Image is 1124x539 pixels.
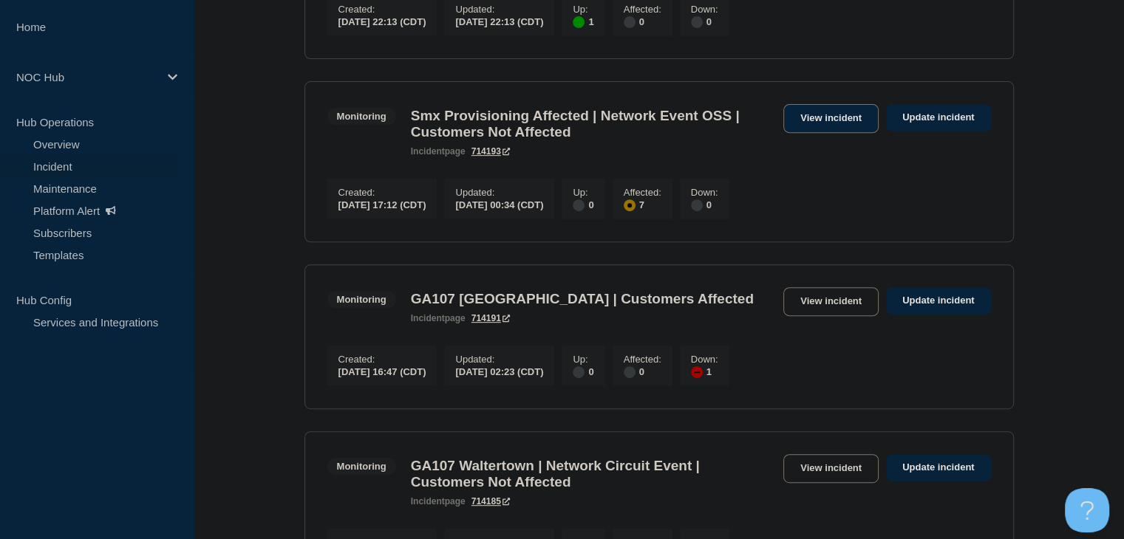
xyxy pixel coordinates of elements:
[886,104,991,131] a: Update incident
[624,365,661,378] div: 0
[411,108,776,140] h3: Smx Provisioning Affected | Network Event OSS | Customers Not Affected
[624,187,661,198] p: Affected :
[573,187,593,198] p: Up :
[411,146,466,157] p: page
[691,365,718,378] div: 1
[783,287,879,316] a: View incident
[338,15,426,27] div: [DATE] 22:13 (CDT)
[691,199,703,211] div: disabled
[455,354,543,365] p: Updated :
[624,15,661,28] div: 0
[338,365,426,377] div: [DATE] 16:47 (CDT)
[691,15,718,28] div: 0
[573,354,593,365] p: Up :
[338,198,426,210] div: [DATE] 17:12 (CDT)
[327,291,396,308] span: Monitoring
[327,458,396,475] span: Monitoring
[411,496,466,507] p: page
[471,496,510,507] a: 714185
[624,366,636,378] div: disabled
[691,354,718,365] p: Down :
[573,366,585,378] div: disabled
[886,287,991,315] a: Update incident
[1065,488,1109,532] iframe: Help Scout Beacon - Open
[783,104,879,133] a: View incident
[338,354,426,365] p: Created :
[411,291,754,307] h3: GA107 [GEOGRAPHIC_DATA] | Customers Affected
[573,16,585,28] div: up
[573,198,593,211] div: 0
[624,198,661,211] div: 7
[624,16,636,28] div: disabled
[573,4,593,15] p: Up :
[691,187,718,198] p: Down :
[338,187,426,198] p: Created :
[411,496,445,507] span: incident
[573,365,593,378] div: 0
[455,15,543,27] div: [DATE] 22:13 (CDT)
[624,354,661,365] p: Affected :
[691,16,703,28] div: disabled
[411,313,445,323] span: incident
[624,4,661,15] p: Affected :
[455,4,543,15] p: Updated :
[886,454,991,481] a: Update incident
[16,71,158,83] p: NOC Hub
[411,458,776,490] h3: GA107 Waltertown | Network Circuit Event | Customers Not Affected
[411,313,466,323] p: page
[573,15,593,28] div: 1
[691,366,703,378] div: down
[455,365,543,377] div: [DATE] 02:23 (CDT)
[338,4,426,15] p: Created :
[455,187,543,198] p: Updated :
[691,198,718,211] div: 0
[327,108,396,125] span: Monitoring
[455,198,543,210] div: [DATE] 00:34 (CDT)
[411,146,445,157] span: incident
[471,313,510,323] a: 714191
[624,199,636,211] div: affected
[573,199,585,211] div: disabled
[783,454,879,483] a: View incident
[691,4,718,15] p: Down :
[471,146,510,157] a: 714193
